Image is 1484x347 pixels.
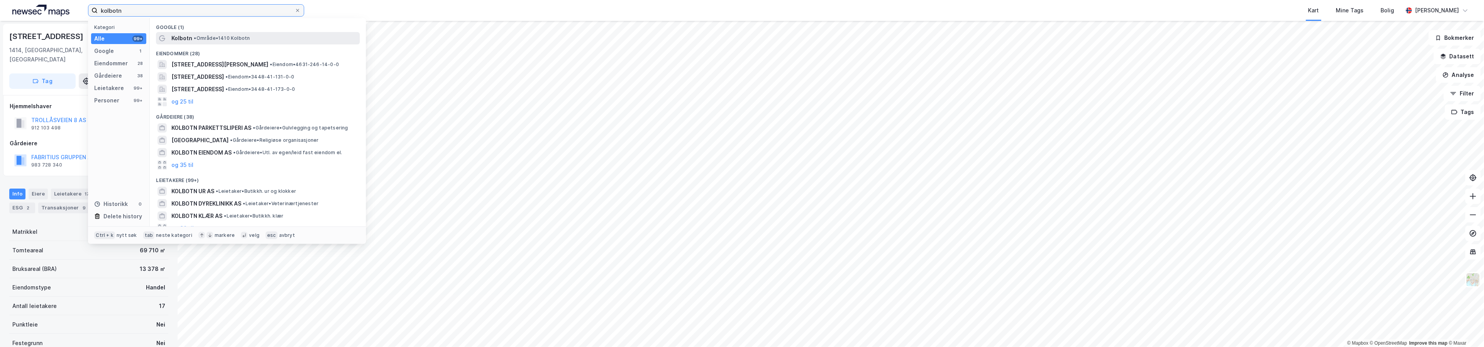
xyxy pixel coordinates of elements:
div: Eiendommer [94,59,128,68]
button: Analyse [1436,67,1481,83]
span: • [233,150,235,155]
div: Bolig [1381,6,1394,15]
span: • [243,201,245,206]
button: Tag [9,73,76,89]
span: • [194,35,196,41]
div: Google [94,46,114,56]
div: Nei [156,320,165,329]
span: Gårdeiere • Gulvlegging og tapetsering [253,125,348,131]
div: Eiendomstype [12,283,51,292]
span: KOLBOTN DYREKLINIKK AS [171,199,241,208]
span: Leietaker • Butikkh. klær [224,213,283,219]
div: Punktleie [12,320,38,329]
a: Improve this map [1409,340,1448,346]
div: Historikk [94,199,128,209]
span: [STREET_ADDRESS][PERSON_NAME] [171,60,268,69]
div: Google (1) [150,18,366,32]
button: og 25 til [171,97,193,106]
a: OpenStreetMap [1370,340,1408,346]
div: Antall leietakere [12,301,57,311]
div: Info [9,189,25,199]
span: KOLBOTN PARKETTSLIPERI AS [171,123,251,133]
div: 2 [24,204,32,212]
span: Eiendom • 4631-246-14-0-0 [270,61,339,68]
div: Hjemmelshaver [10,102,168,111]
input: Søk på adresse, matrikkel, gårdeiere, leietakere eller personer [98,5,295,16]
div: 1414, [GEOGRAPHIC_DATA], [GEOGRAPHIC_DATA] [9,46,120,64]
div: Bruksareal (BRA) [12,264,57,274]
div: 912 103 498 [31,125,61,131]
span: • [270,61,272,67]
div: Gårdeiere [94,71,122,80]
div: 99+ [132,85,143,91]
img: Z [1466,272,1481,287]
span: Område • 1410 Kolbotn [194,35,250,41]
div: Delete history [103,212,142,221]
div: 1 [137,48,143,54]
div: velg [249,232,259,238]
div: Kategori [94,24,146,30]
div: 38 [137,73,143,79]
div: 99+ [132,36,143,42]
div: ESG [9,202,35,213]
div: 99+ [132,97,143,104]
div: 983 728 340 [31,162,62,168]
a: Mapbox [1347,340,1369,346]
iframe: Chat Widget [1445,310,1484,347]
button: Bokmerker [1429,30,1481,46]
div: Leietakere [51,189,94,199]
div: neste kategori [156,232,192,238]
div: nytt søk [117,232,137,238]
div: Ctrl + k [94,231,115,239]
span: [STREET_ADDRESS] [171,85,224,94]
span: Leietaker • Veterinærtjenester [243,201,318,207]
div: Leietakere [94,83,124,93]
span: • [253,125,255,131]
div: Kart [1308,6,1319,15]
span: • [224,213,226,219]
div: Tomteareal [12,246,43,255]
div: Transaksjoner [38,202,91,213]
span: KOLBOTN UR AS [171,187,214,196]
button: Filter [1444,86,1481,101]
span: Gårdeiere • Religiøse organisasjoner [230,137,318,143]
div: 9 [80,204,88,212]
div: [STREET_ADDRESS] [9,30,85,43]
div: 0 [137,201,143,207]
button: Tags [1445,104,1481,120]
span: Leietaker • Butikkh. ur og klokker [216,188,296,194]
div: Eiere [29,189,48,199]
div: [PERSON_NAME] [1415,6,1459,15]
span: • [230,137,232,143]
div: 28 [137,60,143,66]
button: Datasett [1434,49,1481,64]
span: [GEOGRAPHIC_DATA] [171,136,229,145]
div: avbryt [279,232,295,238]
div: 17 [83,190,91,198]
span: Eiendom • 3448-41-131-0-0 [225,74,294,80]
div: 69 710 ㎡ [140,246,165,255]
div: Matrikkel [12,227,37,236]
span: Eiendom • 3448-41-173-0-0 [225,86,295,92]
span: Kolbotn [171,34,192,43]
span: KOLBOTN EIENDOM AS [171,148,232,157]
div: 17 [159,301,165,311]
div: Handel [146,283,165,292]
img: logo.a4113a55bc3d86da70a041830d287a7e.svg [12,5,69,16]
span: • [216,188,218,194]
div: Gårdeiere (38) [150,108,366,122]
div: 13 378 ㎡ [140,264,165,274]
div: Eiendommer (28) [150,44,366,58]
div: Personer [94,96,119,105]
div: esc [266,231,278,239]
div: tab [143,231,155,239]
div: Leietakere (99+) [150,171,366,185]
button: og 96 til [171,224,194,233]
div: Gårdeiere [10,139,168,148]
span: • [225,74,228,80]
span: KOLBOTN KLÆR AS [171,211,222,221]
div: Mine Tags [1336,6,1364,15]
span: • [225,86,228,92]
span: [STREET_ADDRESS] [171,72,224,82]
div: Kontrollprogram for chat [1445,310,1484,347]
